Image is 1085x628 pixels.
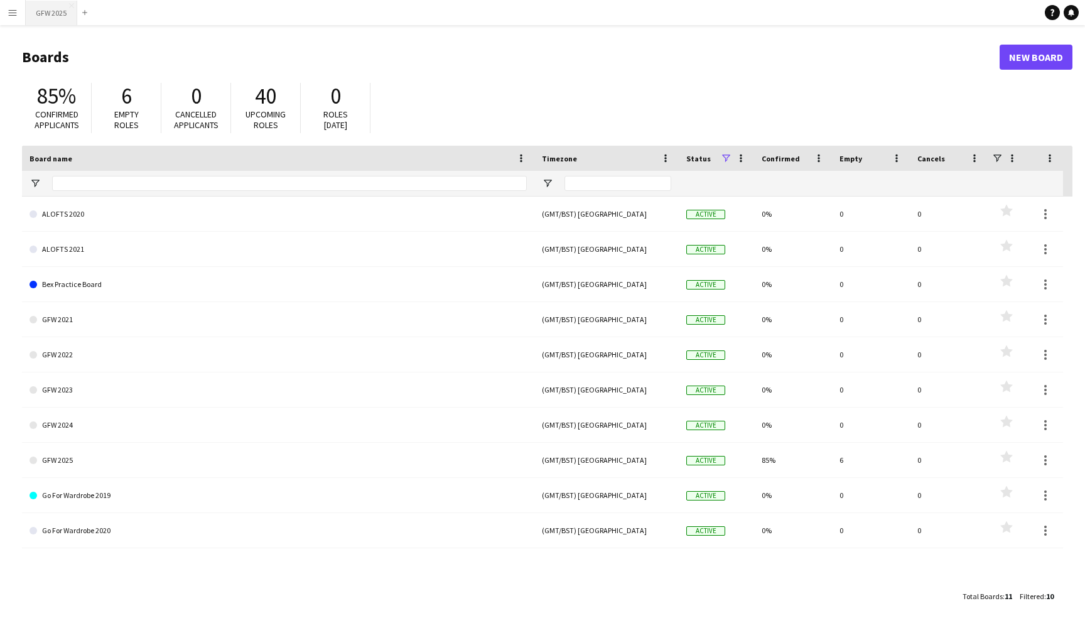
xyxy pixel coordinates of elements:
div: 0 [910,408,988,442]
div: 0 [832,408,910,442]
span: Active [686,491,725,501]
div: 0 [910,478,988,512]
div: (GMT/BST) [GEOGRAPHIC_DATA] [534,197,679,231]
a: ALOFTS 2021 [30,232,527,267]
div: (GMT/BST) [GEOGRAPHIC_DATA] [534,302,679,337]
span: Active [686,421,725,430]
div: : [1020,584,1054,609]
input: Timezone Filter Input [564,176,671,191]
div: 0 [832,513,910,548]
a: GFW 2022 [30,337,527,372]
span: 10 [1046,592,1054,601]
div: 0 [910,372,988,407]
span: Active [686,210,725,219]
div: (GMT/BST) [GEOGRAPHIC_DATA] [534,478,679,512]
div: 0% [754,197,832,231]
div: 0% [754,408,832,442]
a: ALOFTS 2020 [30,197,527,232]
div: 0 [832,478,910,512]
div: 0% [754,478,832,512]
div: 0 [910,197,988,231]
div: (GMT/BST) [GEOGRAPHIC_DATA] [534,443,679,477]
span: Active [686,350,725,360]
div: 0% [754,267,832,301]
span: Active [686,245,725,254]
span: Status [686,154,711,163]
span: 0 [330,82,341,110]
button: GFW 2025 [26,1,77,25]
span: Empty roles [114,109,139,131]
div: (GMT/BST) [GEOGRAPHIC_DATA] [534,267,679,301]
div: 0 [910,302,988,337]
a: GFW 2024 [30,408,527,443]
a: Go For Wardrobe 2020 [30,513,527,548]
div: (GMT/BST) [GEOGRAPHIC_DATA] [534,372,679,407]
a: Go For Wardrobe 2019 [30,478,527,513]
div: 0 [832,337,910,372]
div: 85% [754,443,832,477]
a: New Board [1000,45,1072,70]
span: 11 [1005,592,1012,601]
span: Cancelled applicants [174,109,219,131]
span: Active [686,386,725,395]
span: Upcoming roles [246,109,286,131]
span: Board name [30,154,72,163]
span: Active [686,526,725,536]
span: Timezone [542,154,577,163]
a: Bex Practice Board [30,267,527,302]
div: (GMT/BST) [GEOGRAPHIC_DATA] [534,232,679,266]
div: : [963,584,1012,609]
div: (GMT/BST) [GEOGRAPHIC_DATA] [534,337,679,372]
div: 0% [754,232,832,266]
span: 0 [191,82,202,110]
span: Total Boards [963,592,1003,601]
span: 85% [37,82,76,110]
div: 0 [832,267,910,301]
div: 0 [832,197,910,231]
div: 0 [910,267,988,301]
span: Confirmed applicants [35,109,79,131]
input: Board name Filter Input [52,176,527,191]
a: GFW 2025 [30,443,527,478]
span: 6 [121,82,132,110]
span: Confirmed [762,154,800,163]
span: Filtered [1020,592,1044,601]
span: Roles [DATE] [323,109,348,131]
h1: Boards [22,48,1000,67]
div: 0 [832,372,910,407]
div: 0 [910,232,988,266]
span: Cancels [917,154,945,163]
div: 0% [754,513,832,548]
div: 0 [910,513,988,548]
div: (GMT/BST) [GEOGRAPHIC_DATA] [534,408,679,442]
button: Open Filter Menu [542,178,553,189]
div: 0 [910,337,988,372]
div: 0% [754,302,832,337]
span: 40 [255,82,276,110]
div: 0 [910,443,988,477]
div: 6 [832,443,910,477]
a: GFW 2023 [30,372,527,408]
span: Active [686,315,725,325]
div: 0 [832,302,910,337]
div: 0% [754,372,832,407]
div: (GMT/BST) [GEOGRAPHIC_DATA] [534,513,679,548]
span: Active [686,280,725,290]
div: 0% [754,337,832,372]
a: GFW 2021 [30,302,527,337]
div: 0 [832,232,910,266]
span: Empty [839,154,862,163]
span: Active [686,456,725,465]
button: Open Filter Menu [30,178,41,189]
